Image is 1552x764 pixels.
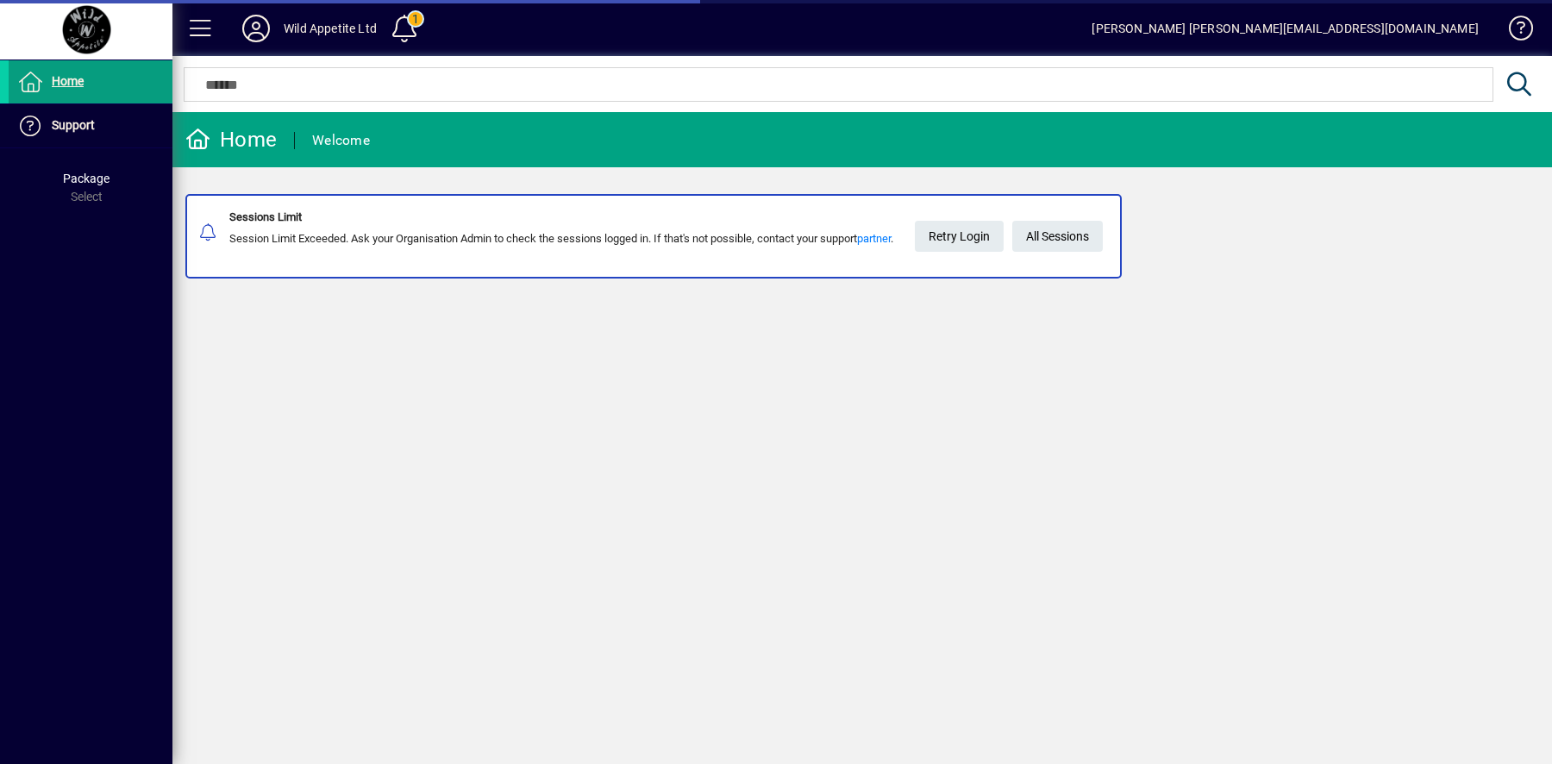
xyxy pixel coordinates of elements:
div: Session Limit Exceeded. Ask your Organisation Admin to check the sessions logged in. If that's no... [229,230,893,247]
div: Welcome [312,127,370,154]
div: Wild Appetite Ltd [284,15,377,42]
div: Sessions Limit [229,209,893,226]
div: Home [185,126,277,153]
div: [PERSON_NAME] [PERSON_NAME][EMAIL_ADDRESS][DOMAIN_NAME] [1092,15,1479,42]
button: Retry Login [915,221,1004,252]
span: Retry Login [929,222,990,251]
span: Support [52,118,95,132]
span: Home [52,74,84,88]
app-alert-notification-menu-item: Sessions Limit [172,194,1552,279]
button: Profile [228,13,284,44]
span: Package [63,172,110,185]
a: Knowledge Base [1496,3,1530,59]
a: All Sessions [1012,221,1103,252]
a: partner [857,232,891,245]
span: All Sessions [1026,222,1089,251]
a: Support [9,104,172,147]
